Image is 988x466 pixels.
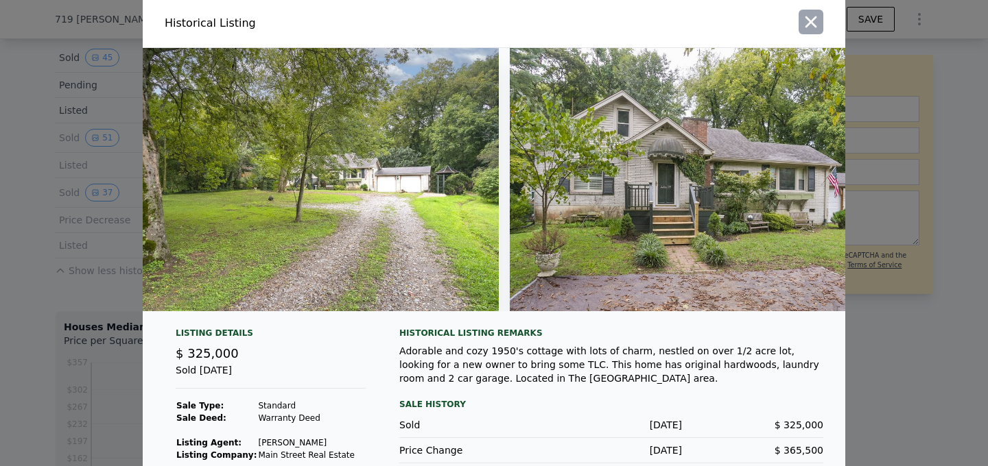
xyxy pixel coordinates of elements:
div: [DATE] [541,418,682,432]
img: Property Img [510,48,906,311]
td: Standard [257,400,355,412]
div: Price Change [399,443,541,457]
strong: Listing Agent: [176,438,242,447]
img: Property Img [104,48,499,311]
div: Sold [DATE] [176,363,366,389]
td: Warranty Deed [257,412,355,424]
div: [DATE] [541,443,682,457]
td: [PERSON_NAME] [257,437,355,449]
div: Sale History [399,396,823,413]
span: $ 325,000 [176,346,239,360]
td: Main Street Real Estate [257,449,355,461]
span: $ 365,500 [775,445,823,456]
span: $ 325,000 [775,419,823,430]
div: Adorable and cozy 1950's cottage with lots of charm, nestled on over 1/2 acre lot, looking for a ... [399,344,823,385]
strong: Listing Company: [176,450,257,460]
div: Historical Listing [165,15,489,32]
strong: Sale Deed: [176,413,226,423]
div: Listing Details [176,328,366,344]
div: Sold [399,418,541,432]
strong: Sale Type: [176,401,224,410]
div: Historical Listing remarks [399,328,823,339]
